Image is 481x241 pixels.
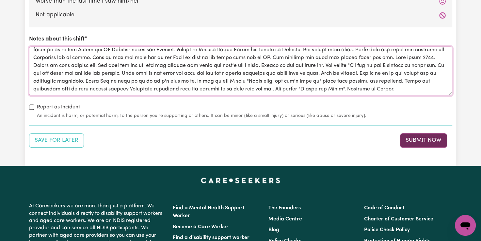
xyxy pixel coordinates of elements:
[400,133,447,148] button: Submit your job report
[201,178,280,183] a: Careseekers home page
[268,205,301,211] a: The Founders
[268,227,279,233] a: Blog
[268,217,302,222] a: Media Centre
[455,215,476,236] iframe: Button to launch messaging window
[173,235,249,240] a: Find a disability support worker
[173,205,245,218] a: Find a Mental Health Support Worker
[36,11,446,19] label: Not applicable
[37,112,452,119] small: An incident is harm, or potential harm, to the person you're supporting or others. It can be mino...
[37,103,80,111] label: Report as Incident
[29,133,84,148] button: Save your job report
[364,205,405,211] a: Code of Conduct
[364,227,410,233] a: Police Check Policy
[364,217,433,222] a: Charter of Customer Service
[173,224,229,230] a: Become a Care Worker
[29,35,85,43] label: Notes about this shift
[29,46,452,95] textarea: Lorem ipsumdo Sit ame cons adipiscing elitse doeiusm, temp'i utlab etdolorem. Ali en adminim, ven...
